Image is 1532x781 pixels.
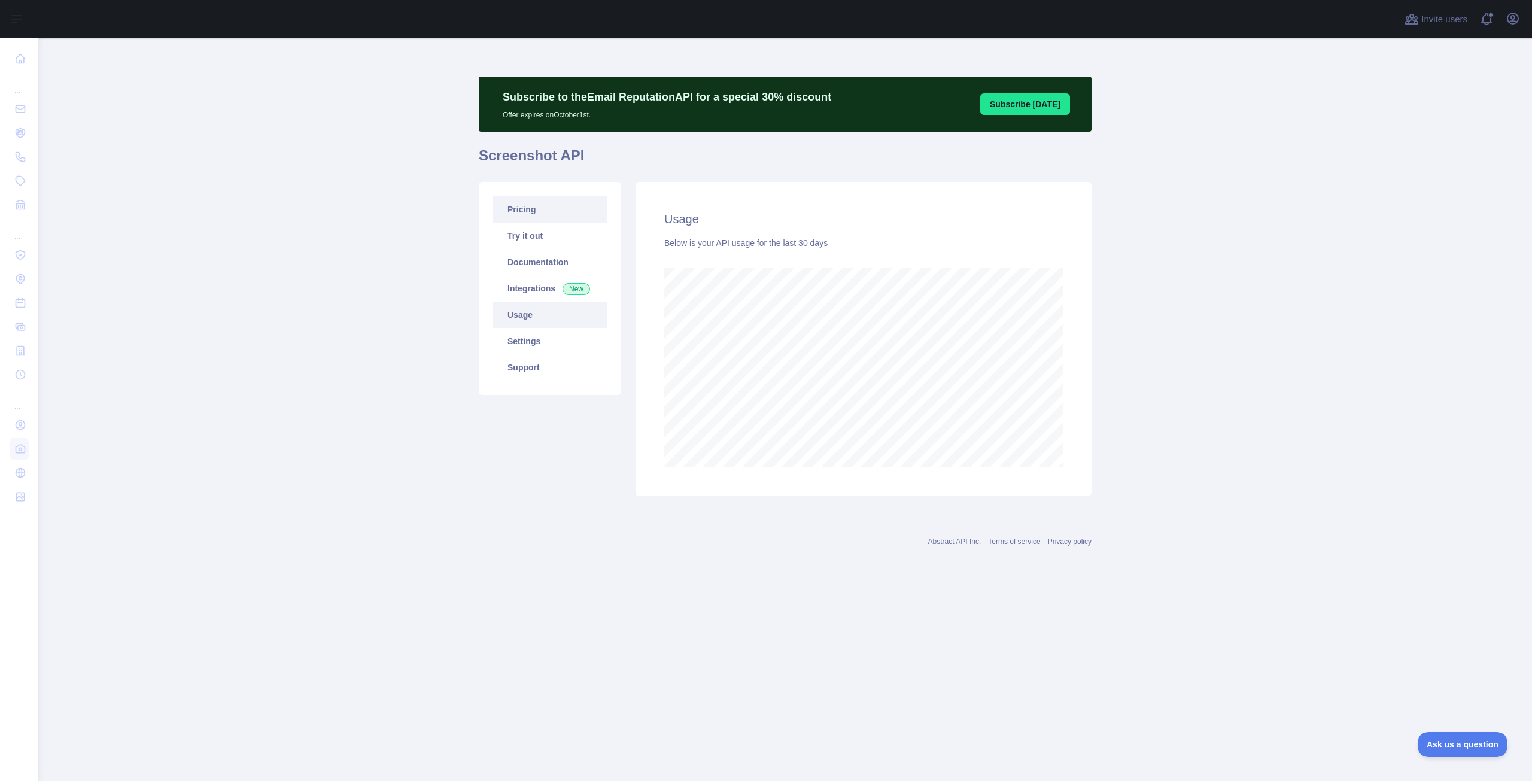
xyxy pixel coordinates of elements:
h1: Screenshot API [479,146,1092,175]
span: Invite users [1421,13,1467,26]
a: Privacy policy [1048,537,1092,546]
div: ... [10,218,29,242]
button: Invite users [1402,10,1470,29]
h2: Usage [664,211,1063,227]
button: Subscribe [DATE] [980,93,1070,115]
p: Subscribe to the Email Reputation API for a special 30 % discount [503,89,831,105]
div: Below is your API usage for the last 30 days [664,237,1063,249]
a: Try it out [493,223,607,249]
a: Documentation [493,249,607,275]
div: ... [10,388,29,412]
a: Integrations New [493,275,607,302]
iframe: Toggle Customer Support [1418,732,1508,757]
p: Offer expires on October 1st. [503,105,831,120]
a: Terms of service [988,537,1040,546]
a: Usage [493,302,607,328]
a: Pricing [493,196,607,223]
a: Settings [493,328,607,354]
a: Abstract API Inc. [928,537,981,546]
a: Support [493,354,607,381]
div: ... [10,72,29,96]
span: New [563,283,590,295]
